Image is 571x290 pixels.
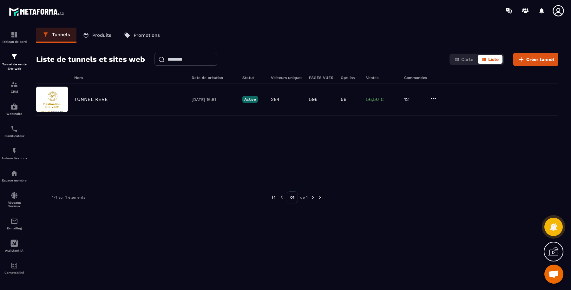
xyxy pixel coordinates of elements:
p: Planificateur [2,134,27,138]
p: 284 [271,96,279,102]
p: TUNNEL REVE [74,96,108,102]
img: image [36,87,68,112]
img: automations [10,147,18,155]
p: 596 [309,96,318,102]
a: formationformationTunnel de vente Site web [2,48,27,76]
img: logo [9,6,66,17]
p: 56,50 € [366,96,398,102]
a: Assistant IA [2,235,27,257]
h6: Date de création [192,76,236,80]
h6: Commandes [404,76,427,80]
p: Automatisations [2,156,27,160]
p: Webinaire [2,112,27,115]
p: Promotions [134,32,160,38]
p: 1-1 sur 1 éléments [52,195,85,200]
h6: Nom [74,76,185,80]
img: formation [10,53,18,61]
a: Promotions [118,28,166,43]
a: accountantaccountantComptabilité [2,257,27,279]
img: accountant [10,262,18,269]
a: automationsautomationsAutomatisations [2,142,27,165]
h6: Opt-ins [341,76,360,80]
a: Produits [76,28,118,43]
p: Tunnel de vente Site web [2,62,27,71]
img: automations [10,103,18,110]
p: Tunnels [52,32,70,37]
p: [DATE] 16:51 [192,97,236,102]
button: Carte [451,55,477,64]
img: prev [279,194,285,200]
p: Espace membre [2,179,27,182]
img: formation [10,81,18,88]
img: formation [10,31,18,38]
p: Assistant IA [2,249,27,252]
a: automationsautomationsWebinaire [2,98,27,120]
p: 01 [287,191,298,203]
p: 12 [404,96,423,102]
span: Liste [488,57,499,62]
p: Comptabilité [2,271,27,274]
p: Active [242,96,258,103]
img: prev [271,194,277,200]
p: Réseaux Sociaux [2,201,27,208]
p: 56 [341,96,346,102]
p: Tableau de bord [2,40,27,43]
a: emailemailE-mailing [2,213,27,235]
div: Ouvrir le chat [544,265,563,284]
button: Créer tunnel [513,53,558,66]
img: email [10,217,18,225]
p: E-mailing [2,227,27,230]
img: next [318,194,324,200]
img: scheduler [10,125,18,133]
a: schedulerschedulerPlanificateur [2,120,27,142]
button: Liste [478,55,502,64]
span: Créer tunnel [526,56,554,63]
h6: Visiteurs uniques [271,76,303,80]
h6: Statut [242,76,265,80]
h2: Liste de tunnels et sites web [36,53,145,66]
p: de 1 [300,195,308,200]
a: formationformationCRM [2,76,27,98]
img: social-network [10,192,18,199]
a: Tunnels [36,28,76,43]
a: social-networksocial-networkRéseaux Sociaux [2,187,27,213]
img: automations [10,169,18,177]
p: CRM [2,90,27,93]
p: Produits [92,32,111,38]
a: automationsautomationsEspace membre [2,165,27,187]
h6: PAGES VUES [309,76,334,80]
h6: Ventes [366,76,398,80]
img: next [310,194,316,200]
a: formationformationTableau de bord [2,26,27,48]
span: Carte [461,57,473,62]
